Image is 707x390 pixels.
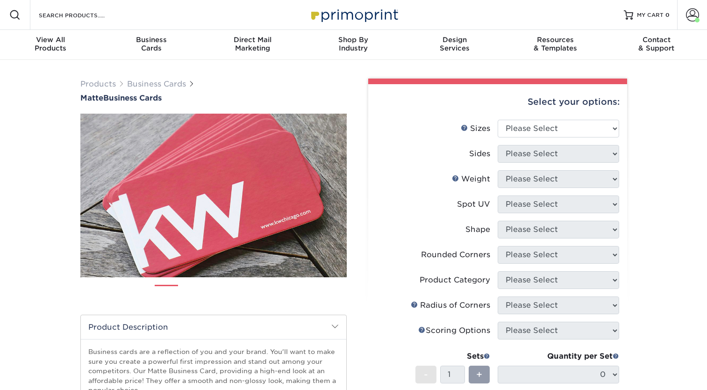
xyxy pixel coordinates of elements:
a: BusinessCards [101,30,202,60]
img: Business Cards 04 [249,281,272,304]
span: Contact [606,36,707,44]
a: Shop ByIndustry [303,30,404,60]
div: Shape [465,224,490,235]
span: Matte [80,94,103,102]
div: Industry [303,36,404,52]
span: MY CART [637,11,664,19]
span: 0 [665,12,670,18]
div: Marketing [202,36,303,52]
a: Contact& Support [606,30,707,60]
div: Cards [101,36,202,52]
div: Sets [415,351,490,362]
img: Business Cards 02 [186,281,209,304]
span: Resources [505,36,606,44]
span: Direct Mail [202,36,303,44]
span: Business [101,36,202,44]
img: Business Cards 01 [155,282,178,305]
a: Resources& Templates [505,30,606,60]
div: Sides [469,148,490,159]
div: Scoring Options [418,325,490,336]
a: MatteBusiness Cards [80,94,347,102]
span: Shop By [303,36,404,44]
div: Product Category [420,274,490,286]
input: SEARCH PRODUCTS..... [38,9,129,21]
div: Sizes [461,123,490,134]
div: & Templates [505,36,606,52]
span: + [476,368,482,382]
a: Products [80,79,116,88]
h1: Business Cards [80,94,347,102]
a: Direct MailMarketing [202,30,303,60]
div: & Support [606,36,707,52]
div: Services [404,36,505,52]
img: Matte 01 [80,62,347,329]
div: Weight [452,173,490,185]
div: Quantity per Set [498,351,619,362]
a: Business Cards [127,79,186,88]
h2: Product Description [81,315,346,339]
a: DesignServices [404,30,505,60]
img: Primoprint [307,5,400,25]
span: - [424,368,428,382]
div: Select your options: [376,84,620,120]
div: Radius of Corners [411,300,490,311]
div: Rounded Corners [421,249,490,260]
img: Business Cards 03 [217,281,241,304]
div: Spot UV [457,199,490,210]
span: Design [404,36,505,44]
